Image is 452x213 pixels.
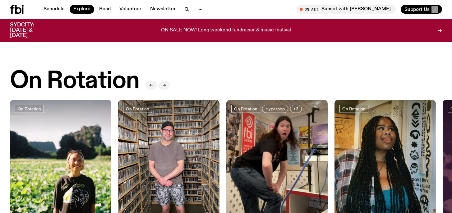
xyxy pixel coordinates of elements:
a: On Rotation [15,105,44,113]
span: On Rotation [126,106,149,111]
button: +3 [290,105,302,113]
span: Hyperpop [265,106,285,111]
span: On Rotation [234,106,257,111]
a: Explore [70,5,94,14]
a: On Rotation [339,105,368,113]
a: On Rotation [231,105,260,113]
button: Support Us [401,5,442,14]
a: Hyperpop [262,105,288,113]
a: Read [95,5,114,14]
a: On Rotation [123,105,152,113]
button: On AirSunset with [PERSON_NAME] [297,5,396,14]
span: On Rotation [18,106,41,111]
h3: SYDCITY: [DATE] & [DATE] [10,22,50,38]
a: Volunteer [116,5,145,14]
span: +3 [293,106,298,111]
span: On Rotation [342,106,366,111]
span: Support Us [404,7,430,12]
a: Schedule [40,5,68,14]
a: Newsletter [146,5,179,14]
p: ON SALE NOW! Long weekend fundraiser & music festival [161,28,291,33]
h2: On Rotation [10,69,139,93]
